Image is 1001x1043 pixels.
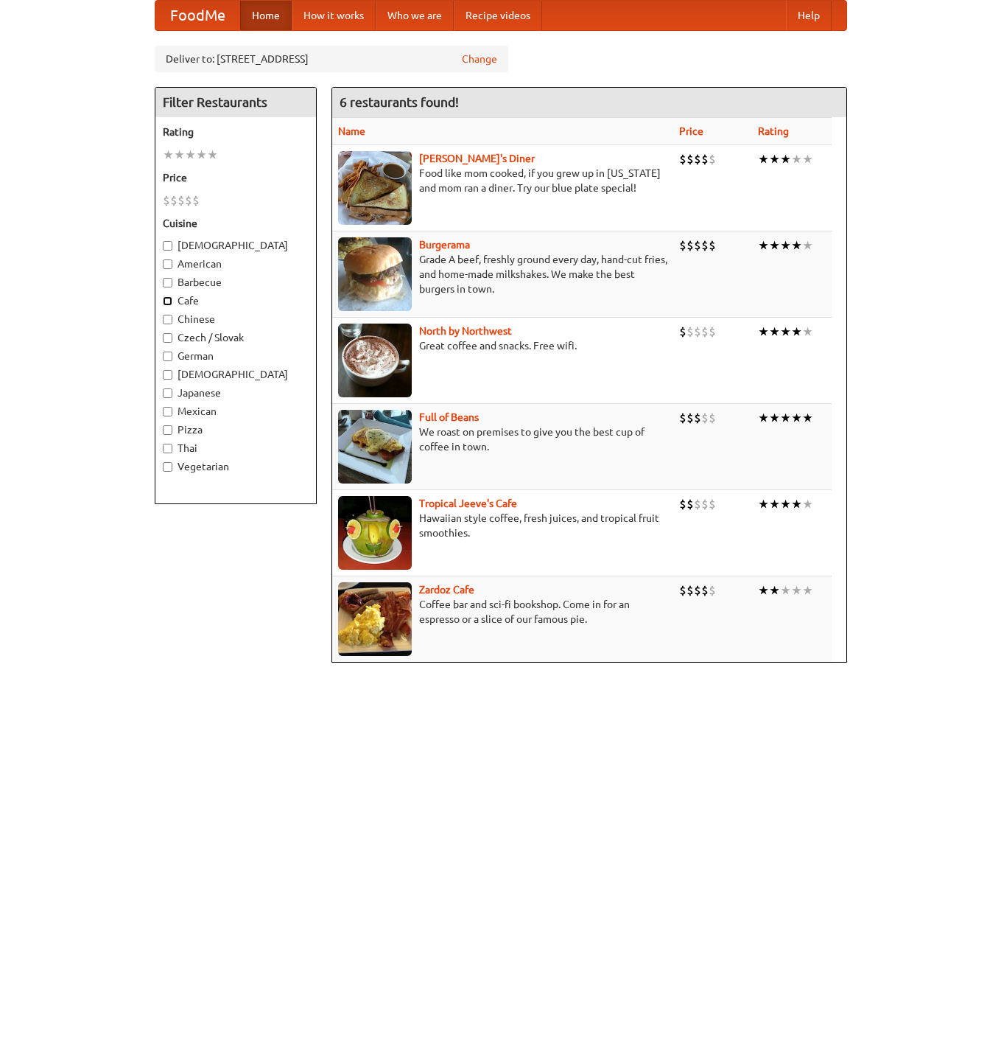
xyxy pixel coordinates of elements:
[701,410,709,426] li: $
[376,1,454,30] a: Who we are
[163,293,309,308] label: Cafe
[694,151,701,167] li: $
[769,237,780,254] li: ★
[338,151,412,225] img: sallys.jpg
[163,192,170,209] li: $
[791,237,802,254] li: ★
[802,496,813,512] li: ★
[701,151,709,167] li: $
[701,237,709,254] li: $
[694,237,701,254] li: $
[163,462,172,472] input: Vegetarian
[791,582,802,599] li: ★
[709,496,716,512] li: $
[758,125,789,137] a: Rating
[338,252,667,296] p: Grade A beef, freshly ground every day, hand-cut fries, and home-made milkshakes. We make the bes...
[163,370,172,380] input: [DEMOGRAPHIC_DATA]
[419,584,474,596] b: Zardoz Cafe
[758,324,769,340] li: ★
[338,582,412,656] img: zardoz.jpg
[758,151,769,167] li: ★
[163,296,172,306] input: Cafe
[780,151,791,167] li: ★
[163,407,172,416] input: Mexican
[694,324,701,340] li: $
[679,125,703,137] a: Price
[338,425,667,454] p: We roast on premises to give you the best cup of coffee in town.
[802,237,813,254] li: ★
[338,166,667,195] p: Food like mom cooked, if you grew up in [US_STATE] and mom ran a diner. Try our blue plate special!
[791,410,802,426] li: ★
[701,496,709,512] li: $
[462,52,497,66] a: Change
[163,170,309,185] h5: Price
[802,151,813,167] li: ★
[701,324,709,340] li: $
[155,46,508,72] div: Deliver to: [STREET_ADDRESS]
[786,1,832,30] a: Help
[758,410,769,426] li: ★
[679,582,686,599] li: $
[769,324,780,340] li: ★
[679,237,686,254] li: $
[163,275,309,290] label: Barbecue
[163,425,172,435] input: Pizza
[419,325,512,337] a: North by Northwest
[163,444,172,453] input: Thai
[163,352,172,361] input: German
[419,239,470,251] a: Burgerama
[163,125,309,139] h5: Rating
[694,496,701,512] li: $
[780,410,791,426] li: ★
[174,147,185,163] li: ★
[780,496,791,512] li: ★
[419,411,479,423] a: Full of Beans
[758,496,769,512] li: ★
[185,147,196,163] li: ★
[679,496,686,512] li: $
[686,496,694,512] li: $
[419,153,535,164] a: [PERSON_NAME]'s Diner
[758,237,769,254] li: ★
[163,404,309,419] label: Mexican
[780,237,791,254] li: ★
[163,278,172,287] input: Barbecue
[802,324,813,340] li: ★
[791,496,802,512] li: ★
[679,410,686,426] li: $
[679,324,686,340] li: $
[338,511,667,540] p: Hawaiian style coffee, fresh juices, and tropical fruit smoothies.
[192,192,200,209] li: $
[163,147,174,163] li: ★
[155,1,240,30] a: FoodMe
[163,386,309,400] label: Japanese
[163,241,172,251] input: [DEMOGRAPHIC_DATA]
[338,410,412,484] img: beans.jpg
[155,88,316,117] h4: Filter Restaurants
[780,582,791,599] li: ★
[419,498,517,509] a: Tropical Jeeve's Cafe
[163,333,172,343] input: Czech / Slovak
[686,237,694,254] li: $
[178,192,185,209] li: $
[163,216,309,231] h5: Cuisine
[292,1,376,30] a: How it works
[163,330,309,345] label: Czech / Slovak
[240,1,292,30] a: Home
[791,324,802,340] li: ★
[709,582,716,599] li: $
[163,349,309,363] label: German
[769,582,780,599] li: ★
[163,257,309,271] label: American
[163,312,309,327] label: Chinese
[769,410,780,426] li: ★
[207,147,218,163] li: ★
[769,496,780,512] li: ★
[802,410,813,426] li: ★
[196,147,207,163] li: ★
[686,410,694,426] li: $
[694,582,701,599] li: $
[791,151,802,167] li: ★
